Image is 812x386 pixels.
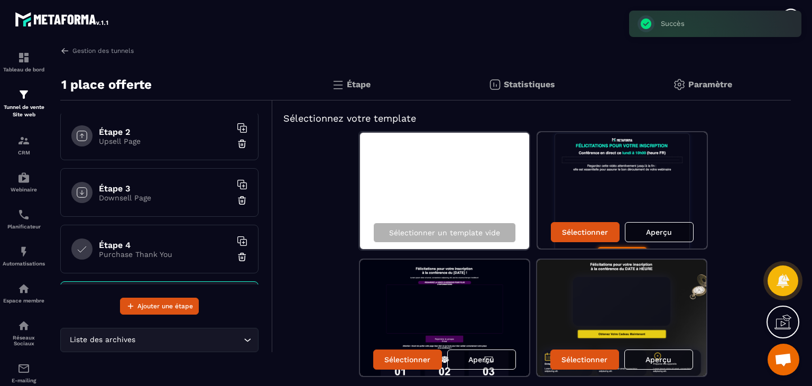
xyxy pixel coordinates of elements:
[3,126,45,163] a: formationformationCRM
[3,274,45,311] a: automationsautomationsEspace membre
[3,237,45,274] a: automationsautomationsAutomatisations
[15,10,110,29] img: logo
[60,46,134,56] a: Gestion des tunnels
[17,51,30,64] img: formation
[504,79,555,89] p: Statistiques
[331,78,344,91] img: bars.0d591741.svg
[3,378,45,383] p: E-mailing
[60,328,259,352] div: Search for option
[468,355,494,364] p: Aperçu
[688,79,732,89] p: Paramètre
[237,195,247,206] img: trash
[237,252,247,262] img: trash
[17,88,30,101] img: formation
[99,240,231,250] h6: Étape 4
[562,228,608,236] p: Sélectionner
[60,46,70,56] img: arrow
[137,301,193,311] span: Ajouter une étape
[384,355,430,364] p: Sélectionner
[17,319,30,332] img: social-network
[3,261,45,266] p: Automatisations
[17,208,30,221] img: scheduler
[768,344,799,375] div: Ouvrir le chat
[3,311,45,354] a: social-networksocial-networkRéseaux Sociaux
[17,362,30,375] img: email
[237,139,247,149] img: trash
[3,104,45,118] p: Tunnel de vente Site web
[537,260,706,376] img: image
[645,355,671,364] p: Aperçu
[17,245,30,258] img: automations
[360,260,529,376] img: image
[3,43,45,80] a: formationformationTableau de bord
[3,163,45,200] a: automationsautomationsWebinaire
[17,134,30,147] img: formation
[3,67,45,72] p: Tableau de bord
[3,335,45,346] p: Réseaux Sociaux
[99,183,231,194] h6: Étape 3
[137,334,241,346] input: Search for option
[488,78,501,91] img: stats.20deebd0.svg
[99,127,231,137] h6: Étape 2
[646,228,672,236] p: Aperçu
[17,171,30,184] img: automations
[673,78,686,91] img: setting-gr.5f69749f.svg
[538,132,707,249] img: image
[3,200,45,237] a: schedulerschedulerPlanificateur
[120,298,199,315] button: Ajouter une étape
[61,74,152,95] p: 1 place offerte
[347,79,371,89] p: Étape
[99,194,231,202] p: Downsell Page
[99,250,231,259] p: Purchase Thank You
[3,187,45,192] p: Webinaire
[3,80,45,126] a: formationformationTunnel de vente Site web
[3,298,45,304] p: Espace membre
[561,355,607,364] p: Sélectionner
[3,224,45,229] p: Planificateur
[3,150,45,155] p: CRM
[283,111,780,126] h5: Sélectionnez votre template
[99,137,231,145] p: Upsell Page
[389,228,500,237] p: Sélectionner un template vide
[17,282,30,295] img: automations
[67,334,137,346] span: Liste des archives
